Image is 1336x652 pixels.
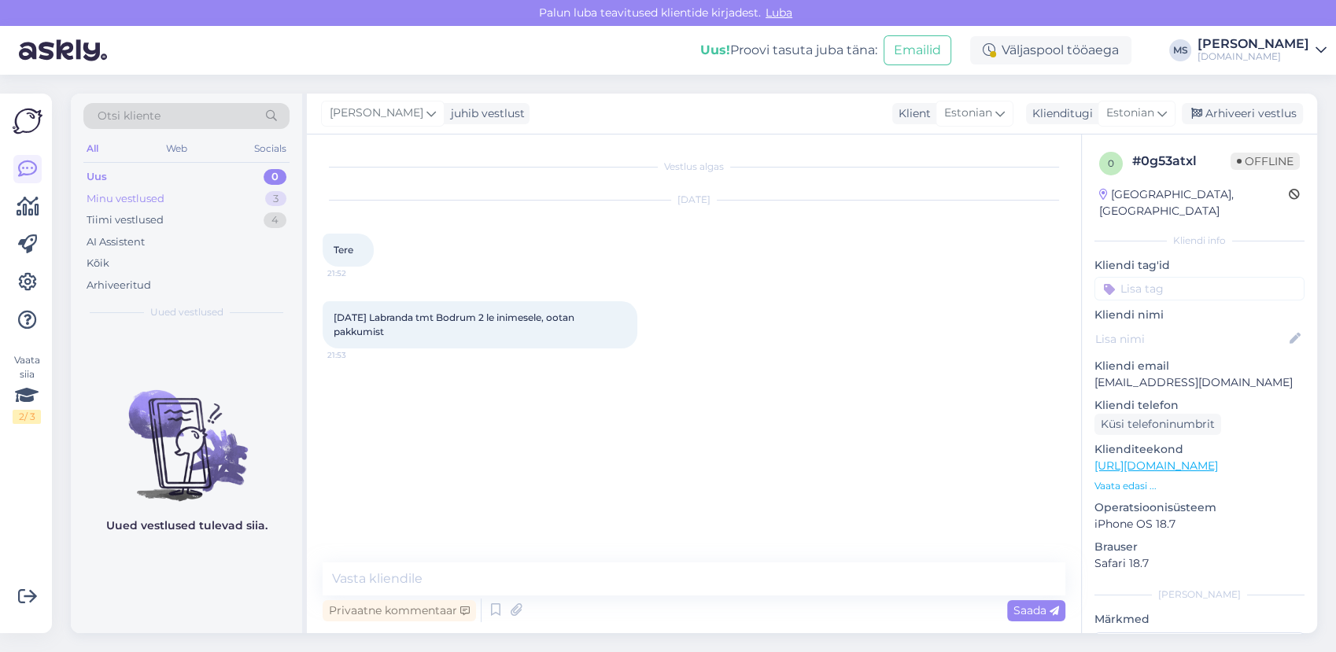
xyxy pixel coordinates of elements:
div: 4 [264,212,286,228]
span: Tere [334,244,353,256]
p: Safari 18.7 [1094,555,1305,572]
div: 0 [264,169,286,185]
div: [PERSON_NAME] [1198,38,1309,50]
span: [PERSON_NAME] [330,105,423,122]
div: AI Assistent [87,234,145,250]
div: Minu vestlused [87,191,164,207]
div: 3 [265,191,286,207]
div: 2 / 3 [13,410,41,424]
span: Uued vestlused [150,305,223,319]
div: Klienditugi [1026,105,1093,122]
div: Kliendi info [1094,234,1305,248]
div: Privaatne kommentaar [323,600,476,621]
div: Vaata siia [13,353,41,424]
div: # 0g53atxl [1132,152,1231,171]
span: Luba [761,6,797,20]
p: Kliendi telefon [1094,397,1305,414]
p: Kliendi tag'id [1094,257,1305,274]
div: Web [163,138,190,159]
span: Saada [1013,603,1059,617]
input: Lisa nimi [1095,330,1286,348]
span: Estonian [944,105,992,122]
div: Arhiveeritud [87,278,151,293]
span: [DATE] Labranda tmt Bodrum 2 le inimesele, ootan pakkumist [334,311,577,337]
div: Tiimi vestlused [87,212,164,228]
span: Offline [1231,153,1300,170]
p: Vaata edasi ... [1094,479,1305,493]
span: 0 [1108,157,1114,169]
b: Uus! [700,42,730,57]
div: Väljaspool tööaega [970,36,1131,64]
span: Estonian [1106,105,1154,122]
p: iPhone OS 18.7 [1094,516,1305,532]
p: Kliendi nimi [1094,307,1305,323]
div: Uus [87,169,107,185]
div: Arhiveeri vestlus [1182,103,1303,124]
span: Otsi kliente [98,108,161,124]
p: Kliendi email [1094,358,1305,374]
div: Proovi tasuta juba täna: [700,41,877,60]
div: Kõik [87,256,109,271]
div: Vestlus algas [323,160,1065,174]
div: All [83,138,101,159]
span: 21:53 [327,349,386,361]
div: Küsi telefoninumbrit [1094,414,1221,435]
div: [GEOGRAPHIC_DATA], [GEOGRAPHIC_DATA] [1099,186,1289,219]
p: Klienditeekond [1094,441,1305,458]
input: Lisa tag [1094,277,1305,300]
div: [DOMAIN_NAME] [1198,50,1309,63]
p: Operatsioonisüsteem [1094,499,1305,516]
span: 21:52 [327,267,386,279]
div: juhib vestlust [445,105,525,122]
div: Klient [892,105,931,122]
a: [PERSON_NAME][DOMAIN_NAME] [1198,38,1327,63]
p: Brauser [1094,539,1305,555]
div: [PERSON_NAME] [1094,588,1305,602]
img: Askly Logo [13,106,42,136]
button: Emailid [884,35,951,65]
p: Märkmed [1094,611,1305,628]
p: [EMAIL_ADDRESS][DOMAIN_NAME] [1094,374,1305,391]
div: Socials [251,138,290,159]
p: Uued vestlused tulevad siia. [106,518,268,534]
div: [DATE] [323,193,1065,207]
div: MS [1169,39,1191,61]
img: No chats [71,362,302,503]
a: [URL][DOMAIN_NAME] [1094,459,1218,473]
